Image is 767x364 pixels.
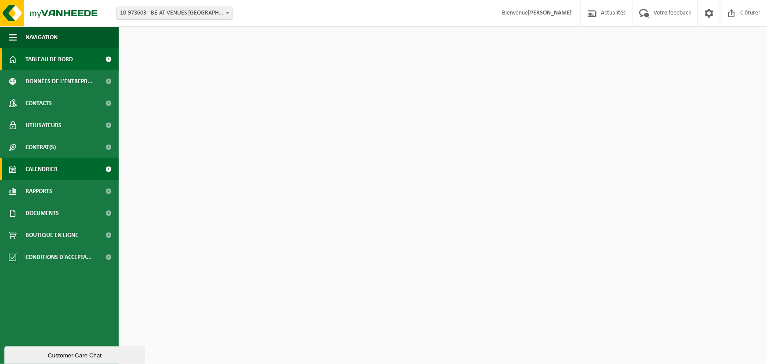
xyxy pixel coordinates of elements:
span: Tableau de bord [25,48,73,70]
span: 10-973603 - BE-AT VENUES NV - FOREST [116,7,233,20]
span: Boutique en ligne [25,224,78,246]
span: Documents [25,202,59,224]
iframe: chat widget [4,345,147,364]
span: Contacts [25,92,52,114]
span: Conditions d'accepta... [25,246,92,268]
span: Utilisateurs [25,114,62,136]
span: Données de l'entrepr... [25,70,93,92]
strong: [PERSON_NAME] [528,10,572,16]
span: 10-973603 - BE-AT VENUES NV - FOREST [116,7,232,19]
span: Calendrier [25,158,58,180]
span: Navigation [25,26,58,48]
span: Contrat(s) [25,136,56,158]
span: Rapports [25,180,52,202]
